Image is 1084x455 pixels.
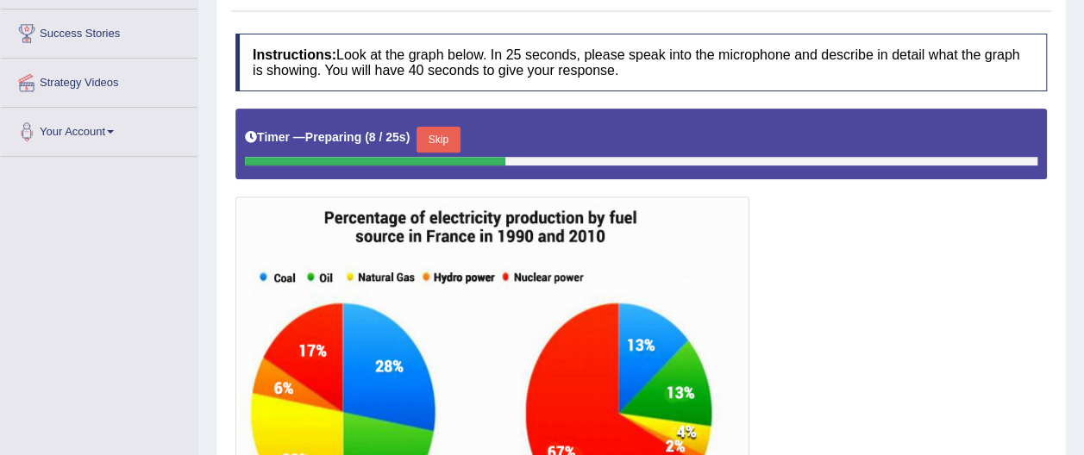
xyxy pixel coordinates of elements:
h5: Timer — [245,131,410,144]
a: Success Stories [1,9,197,53]
a: Your Account [1,108,197,151]
b: ) [406,130,410,144]
b: Instructions: [253,47,336,62]
b: 8 / 25s [369,130,406,144]
button: Skip [417,127,460,153]
b: Preparing [305,130,361,144]
h4: Look at the graph below. In 25 seconds, please speak into the microphone and describe in detail w... [235,34,1047,91]
a: Strategy Videos [1,59,197,102]
b: ( [365,130,369,144]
